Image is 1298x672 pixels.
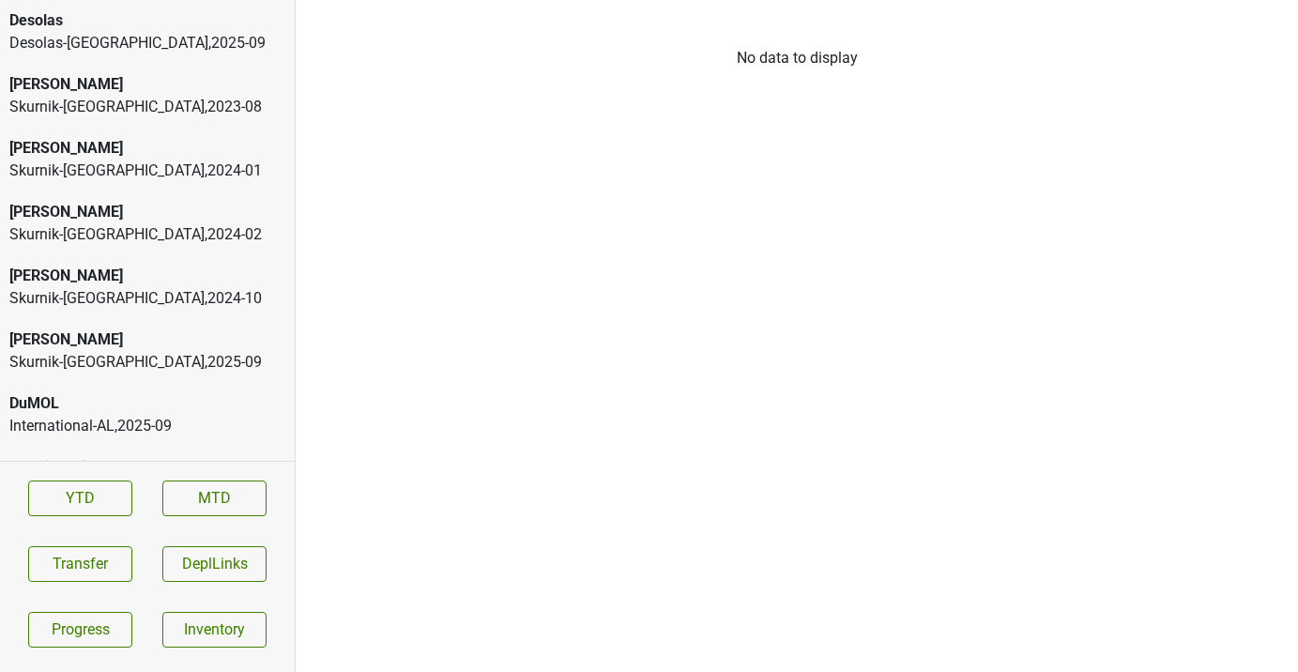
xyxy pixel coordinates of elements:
div: Desolas-[GEOGRAPHIC_DATA] , 2025 - 09 [9,32,285,54]
div: DuMOL [9,392,285,415]
div: International-AL , 2025 - 09 [9,415,285,437]
div: Skurnik-[GEOGRAPHIC_DATA] , 2024 - 10 [9,287,285,310]
div: Skurnik-[GEOGRAPHIC_DATA] , 2024 - 01 [9,160,285,182]
div: [PERSON_NAME] [9,73,285,96]
div: Skurnik-[GEOGRAPHIC_DATA] , 2025 - 09 [9,351,285,374]
div: [PERSON_NAME] [9,265,285,287]
div: [PERSON_NAME] [9,328,285,351]
a: MTD [162,481,267,516]
div: Desolas [9,9,285,32]
button: Transfer [28,546,132,582]
a: Progress [28,612,132,648]
a: Inventory [162,612,267,648]
div: Skurnik-[GEOGRAPHIC_DATA] , 2023 - 08 [9,96,285,118]
button: DeplLinks [162,546,267,582]
div: [PERSON_NAME] [9,201,285,223]
div: Skurnik-[GEOGRAPHIC_DATA] , 2024 - 02 [9,223,285,246]
a: YTD [28,481,132,516]
div: Emeritus Vineyards [9,456,285,479]
div: [PERSON_NAME] [9,137,285,160]
div: No data to display [296,47,1298,69]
